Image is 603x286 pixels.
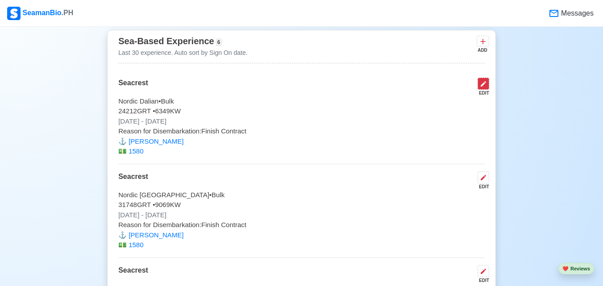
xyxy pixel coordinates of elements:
div: ADD [477,47,487,54]
p: [PERSON_NAME] [118,137,485,147]
div: EDIT [474,277,489,284]
span: anchor [118,137,127,145]
p: [DATE] - [DATE] [118,210,485,220]
span: anchor [118,231,127,239]
div: SeamanBio [7,7,73,20]
p: Nordic [GEOGRAPHIC_DATA] • Bulk [118,190,485,200]
p: 1580 [118,240,485,250]
img: Logo [7,7,21,20]
span: .PH [62,9,74,17]
p: 1580 [118,146,485,157]
p: [PERSON_NAME] [118,230,485,240]
p: 31748 GRT • 9069 KW [118,200,485,210]
p: Last 30 experience. Auto sort by Sign On date. [118,48,248,58]
span: 6 [216,39,222,46]
span: money [118,147,127,155]
div: EDIT [474,90,489,96]
p: Reason for Disembarkation: Finish Contract [118,220,485,230]
p: Reason for Disembarkation: Finish Contract [118,126,485,137]
span: money [118,241,127,249]
p: Seacrest [118,78,148,96]
span: heart [562,266,569,271]
p: Seacrest [118,265,148,284]
p: Seacrest [118,171,148,190]
p: [DATE] - [DATE] [118,116,485,127]
div: EDIT [474,183,489,190]
span: Messages [559,8,594,19]
p: Nordic Dalian • Bulk [118,96,485,107]
button: heartReviews [558,263,594,275]
p: 24212 GRT • 6349 KW [118,106,485,116]
span: Sea-Based Experience [118,36,214,46]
